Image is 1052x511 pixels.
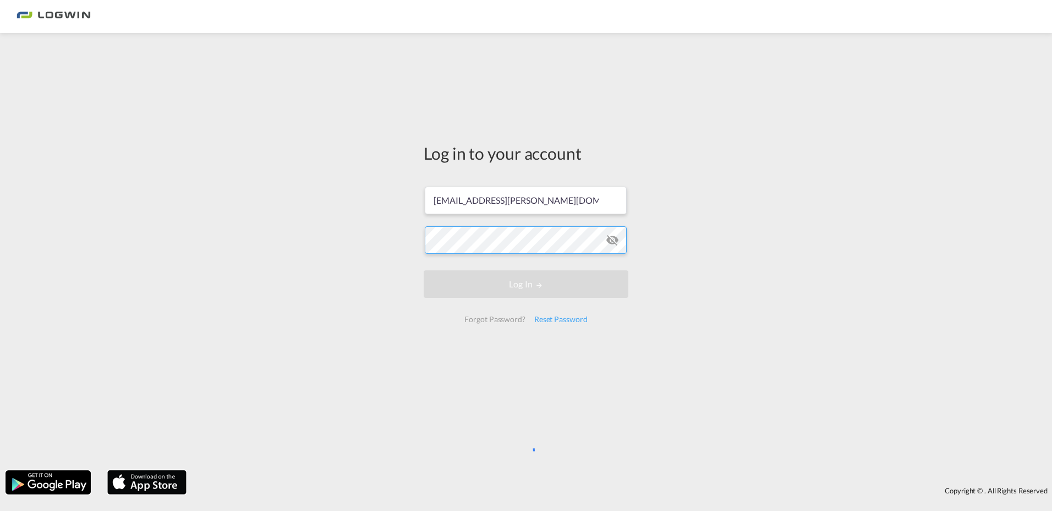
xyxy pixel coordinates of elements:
[424,270,628,298] button: LOGIN
[425,187,627,214] input: Enter email/phone number
[606,233,619,247] md-icon: icon-eye-off
[192,481,1052,500] div: Copyright © . All Rights Reserved
[106,469,188,496] img: apple.png
[4,469,92,496] img: google.png
[424,142,628,165] div: Log in to your account
[460,309,529,329] div: Forgot Password?
[530,309,592,329] div: Reset Password
[17,4,91,29] img: bc73a0e0d8c111efacd525e4c8ad7d32.png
